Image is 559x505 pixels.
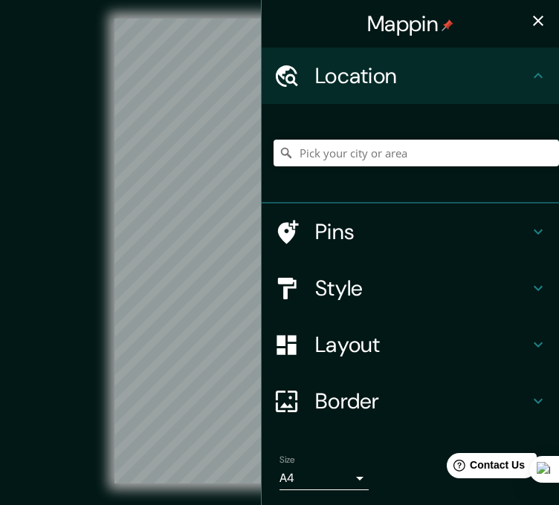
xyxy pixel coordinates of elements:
[279,466,369,490] div: A4
[367,10,453,37] h4: Mappin
[279,454,295,466] label: Size
[262,373,559,429] div: Border
[274,140,559,166] input: Pick your city or area
[442,19,453,31] img: pin-icon.png
[427,447,543,489] iframe: Help widget launcher
[262,316,559,373] div: Layout
[315,218,529,245] h4: Pins
[262,260,559,316] div: Style
[315,62,529,89] h4: Location
[114,19,444,483] canvas: Map
[315,275,529,302] h4: Style
[315,388,529,414] h4: Border
[262,48,559,104] div: Location
[315,331,529,358] h4: Layout
[262,203,559,260] div: Pins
